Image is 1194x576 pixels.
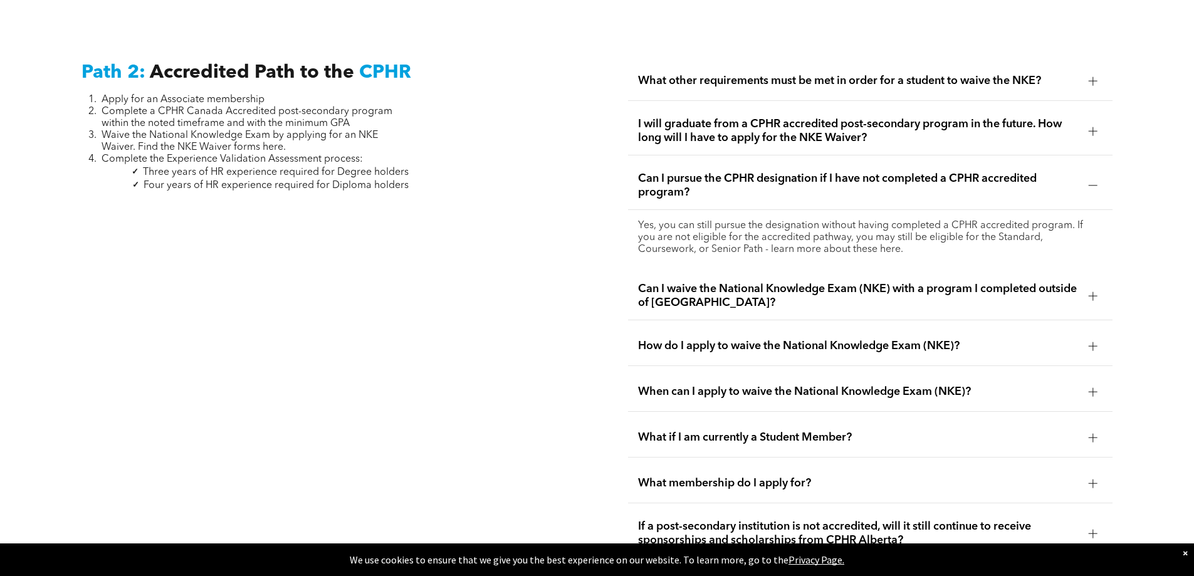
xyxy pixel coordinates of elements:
[638,282,1079,310] span: Can I waive the National Knowledge Exam (NKE) with a program I completed outside of [GEOGRAPHIC_D...
[81,63,145,82] span: Path 2:
[788,553,844,566] a: Privacy Page.
[150,63,354,82] span: Accredited Path to the
[638,172,1079,199] span: Can I pursue the CPHR designation if I have not completed a CPHR accredited program?
[638,74,1079,88] span: What other requirements must be met in order for a student to waive the NKE?
[638,476,1079,490] span: What membership do I apply for?
[102,130,378,152] span: Waive the National Knowledge Exam by applying for an NKE Waiver. Find the NKE Waiver forms here.
[143,167,409,177] span: Three years of HR experience required for Degree holders
[1183,547,1188,559] div: Dismiss notification
[102,154,363,164] span: Complete the Experience Validation Assessment process:
[638,220,1102,256] p: Yes, you can still pursue the designation without having completed a CPHR accredited program. If ...
[638,385,1079,399] span: When can I apply to waive the National Knowledge Exam (NKE)?
[144,181,409,191] span: Four years of HR experience required for Diploma holders
[638,117,1079,145] span: I will graduate from a CPHR accredited post-secondary program in the future. How long will I have...
[638,339,1079,353] span: How do I apply to waive the National Knowledge Exam (NKE)?
[638,520,1079,547] span: If a post-secondary institution is not accredited, will it still continue to receive sponsorships...
[638,431,1079,444] span: What if I am currently a Student Member?
[102,107,392,128] span: Complete a CPHR Canada Accredited post-secondary program within the noted timeframe and with the ...
[359,63,411,82] span: CPHR
[102,95,264,105] span: Apply for an Associate membership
